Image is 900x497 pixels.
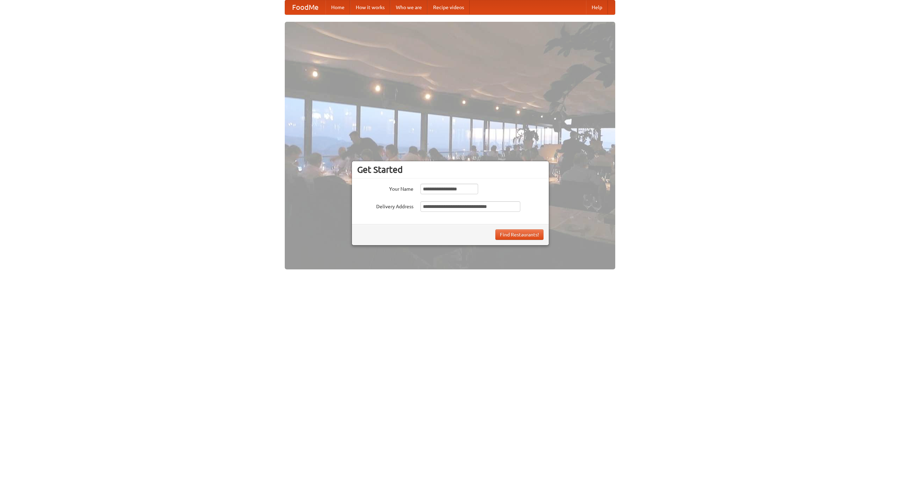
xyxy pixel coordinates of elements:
label: Your Name [357,184,413,192]
button: Find Restaurants! [495,229,544,240]
a: Who we are [390,0,427,14]
a: Home [326,0,350,14]
h3: Get Started [357,164,544,175]
a: FoodMe [285,0,326,14]
a: Help [586,0,608,14]
a: Recipe videos [427,0,470,14]
a: How it works [350,0,390,14]
label: Delivery Address [357,201,413,210]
